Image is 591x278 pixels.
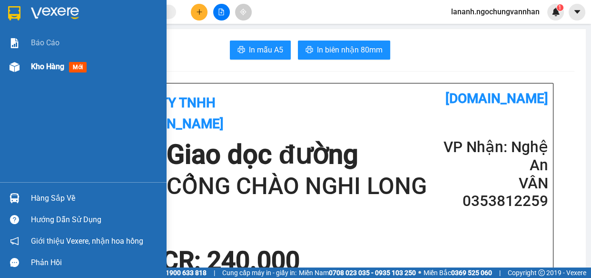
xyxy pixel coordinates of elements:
img: warehouse-icon [10,193,20,203]
b: Công ty TNHH [PERSON_NAME] [121,95,224,132]
h2: VÂN [434,175,548,193]
img: solution-icon [10,38,20,48]
button: caret-down [569,4,585,21]
h1: Giao dọc đường [167,138,426,171]
b: Công ty TNHH [PERSON_NAME] [39,12,142,49]
span: plus [196,9,203,15]
button: printerIn mẫu A5 [230,41,291,60]
h1: Giao dọc đường [50,55,176,121]
img: icon-new-feature [552,8,560,16]
span: printer [237,46,245,55]
b: [DOMAIN_NAME] [445,91,548,106]
div: Phản hồi [31,256,159,270]
span: question-circle [10,215,19,224]
div: Hướng dẫn sử dụng [31,213,159,227]
strong: 0369 525 060 [451,269,492,277]
span: Miền Bắc [424,268,492,278]
sup: 1 [557,4,563,11]
img: warehouse-icon [10,62,20,72]
span: mới [69,62,87,72]
span: In mẫu A5 [249,44,283,56]
b: [DOMAIN_NAME] [127,8,230,23]
span: copyright [538,269,545,276]
span: file-add [218,9,225,15]
span: | [499,268,501,278]
span: Kho hàng [31,62,64,71]
span: Giới thiệu Vexere, nhận hoa hồng [31,235,143,247]
span: message [10,258,19,267]
h2: 0353812259 [434,192,548,210]
strong: 1900 633 818 [166,269,207,277]
span: | [214,268,215,278]
span: Cung cấp máy in - giấy in: [222,268,296,278]
button: aim [235,4,252,21]
img: logo-vxr [8,6,20,21]
span: ⚪️ [418,271,421,275]
span: In biên nhận 80mm [317,44,383,56]
h2: VP Nhận: Nghệ An [434,138,548,175]
h2: BLC1408250010 [5,55,80,71]
span: aim [240,9,246,15]
div: Hàng sắp về [31,191,159,206]
button: printerIn biên nhận 80mm [298,41,390,60]
strong: 0708 023 035 - 0935 103 250 [329,269,416,277]
span: caret-down [573,8,581,16]
h1: CỔNG CHÀO NGHI LONG [167,171,426,202]
span: 1 [558,4,561,11]
span: printer [305,46,313,55]
span: Báo cáo [31,37,59,49]
span: Miền Nam [299,268,416,278]
span: lananh.ngochungvannhan [443,6,547,18]
span: CR : 240.000 [162,246,300,276]
button: plus [191,4,207,21]
button: file-add [213,4,230,21]
span: notification [10,237,19,246]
